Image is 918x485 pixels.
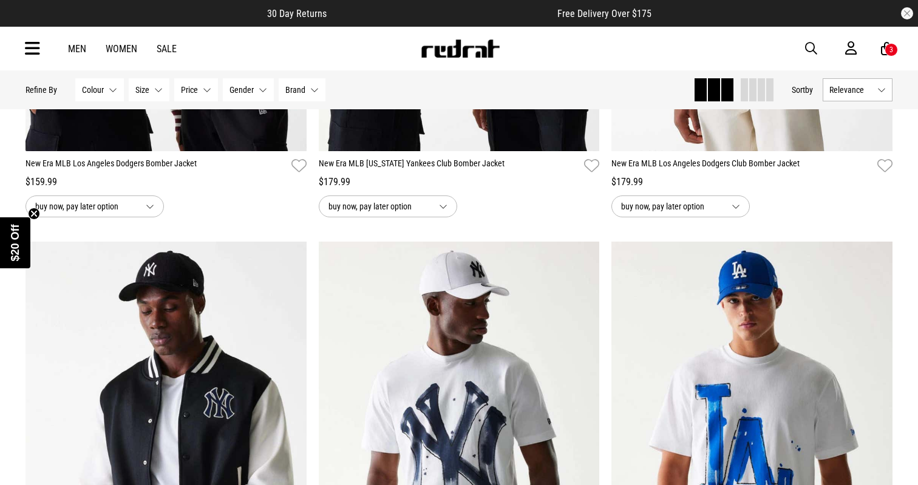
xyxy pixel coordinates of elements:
div: $159.99 [25,175,307,189]
a: New Era MLB Los Angeles Dodgers Bomber Jacket [25,157,287,175]
button: Brand [279,78,325,101]
img: Redrat logo [420,39,500,58]
button: Size [129,78,169,101]
span: Gender [229,85,254,95]
button: buy now, pay later option [25,195,164,217]
p: Refine By [25,85,57,95]
span: buy now, pay later option [621,199,722,214]
button: Close teaser [28,208,40,220]
button: Colour [75,78,124,101]
span: Price [181,85,198,95]
iframe: Customer reviews powered by Trustpilot [351,7,533,19]
button: Open LiveChat chat widget [10,5,46,41]
button: Sortby [792,83,813,97]
div: 3 [889,46,893,54]
span: Brand [285,85,305,95]
button: buy now, pay later option [611,195,750,217]
span: $20 Off [9,224,21,261]
a: 3 [881,42,892,55]
a: New Era MLB Los Angeles Dodgers Club Bomber Jacket [611,157,872,175]
span: Size [135,85,149,95]
button: Relevance [823,78,892,101]
div: $179.99 [319,175,600,189]
a: Women [106,43,137,55]
span: buy now, pay later option [328,199,429,214]
span: Free Delivery Over $175 [557,8,651,19]
button: Price [174,78,218,101]
span: buy now, pay later option [35,199,136,214]
span: 30 Day Returns [267,8,327,19]
span: by [805,85,813,95]
a: Sale [157,43,177,55]
button: buy now, pay later option [319,195,457,217]
a: New Era MLB [US_STATE] Yankees Club Bomber Jacket [319,157,580,175]
a: Men [68,43,86,55]
span: Relevance [829,85,872,95]
button: Gender [223,78,274,101]
div: $179.99 [611,175,892,189]
span: Colour [82,85,104,95]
